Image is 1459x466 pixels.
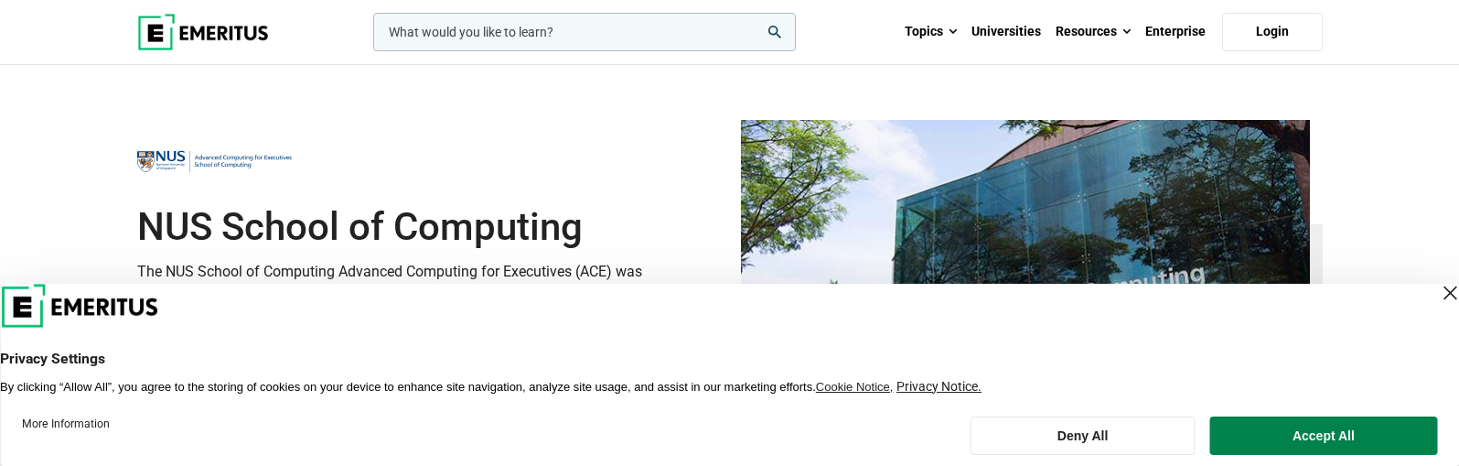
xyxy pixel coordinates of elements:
p: The NUS School of Computing Advanced Computing for Executives (ACE) was established to help busin... [137,260,719,424]
input: woocommerce-product-search-field-0 [373,13,796,51]
img: NUS School of Computing [741,120,1310,456]
h1: NUS School of Computing [137,204,719,250]
img: NUS School of Computing [137,142,293,182]
a: Login [1222,13,1323,51]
